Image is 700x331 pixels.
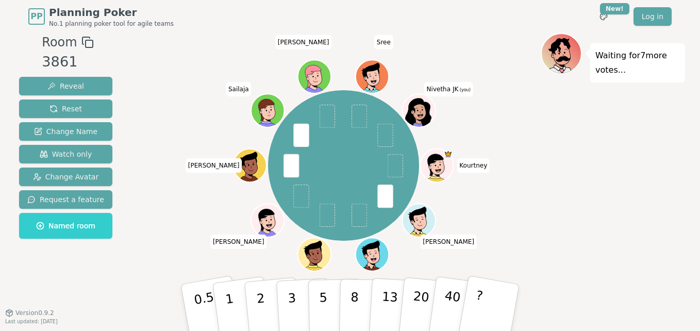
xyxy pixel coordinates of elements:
span: Click to change your name [374,35,393,49]
span: Click to change your name [424,82,473,96]
span: Change Avatar [33,172,99,182]
span: Planning Poker [49,5,174,20]
button: New! [594,7,613,26]
span: Version 0.9.2 [15,309,54,317]
div: 3861 [42,52,93,73]
span: Room [42,33,77,52]
button: Request a feature [19,190,112,209]
span: Request a feature [27,194,104,205]
span: No.1 planning poker tool for agile teams [49,20,174,28]
span: Click to change your name [226,82,252,96]
button: Watch only [19,145,112,163]
a: PPPlanning PokerNo.1 planning poker tool for agile teams [28,5,174,28]
span: Named room [36,221,95,231]
span: (you) [458,88,471,92]
span: Click to change your name [457,158,490,173]
a: Log in [634,7,672,26]
span: PP [30,10,42,23]
span: Kourtney is the host [444,150,453,158]
button: Change Name [19,122,112,141]
span: Reset [49,104,82,114]
div: New! [600,3,629,14]
span: Watch only [40,149,92,159]
p: Waiting for 7 more votes... [595,48,680,77]
button: Change Avatar [19,168,112,186]
span: Reveal [47,81,84,91]
span: Click to change your name [210,235,267,249]
button: Reveal [19,77,112,95]
span: Click to change your name [275,35,332,49]
button: Version0.9.2 [5,309,54,317]
span: Click to change your name [420,235,477,249]
button: Click to change your avatar [404,95,435,126]
span: Click to change your name [186,158,242,173]
span: Change Name [34,126,97,137]
span: Last updated: [DATE] [5,319,58,324]
button: Reset [19,100,112,118]
button: Named room [19,213,112,239]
